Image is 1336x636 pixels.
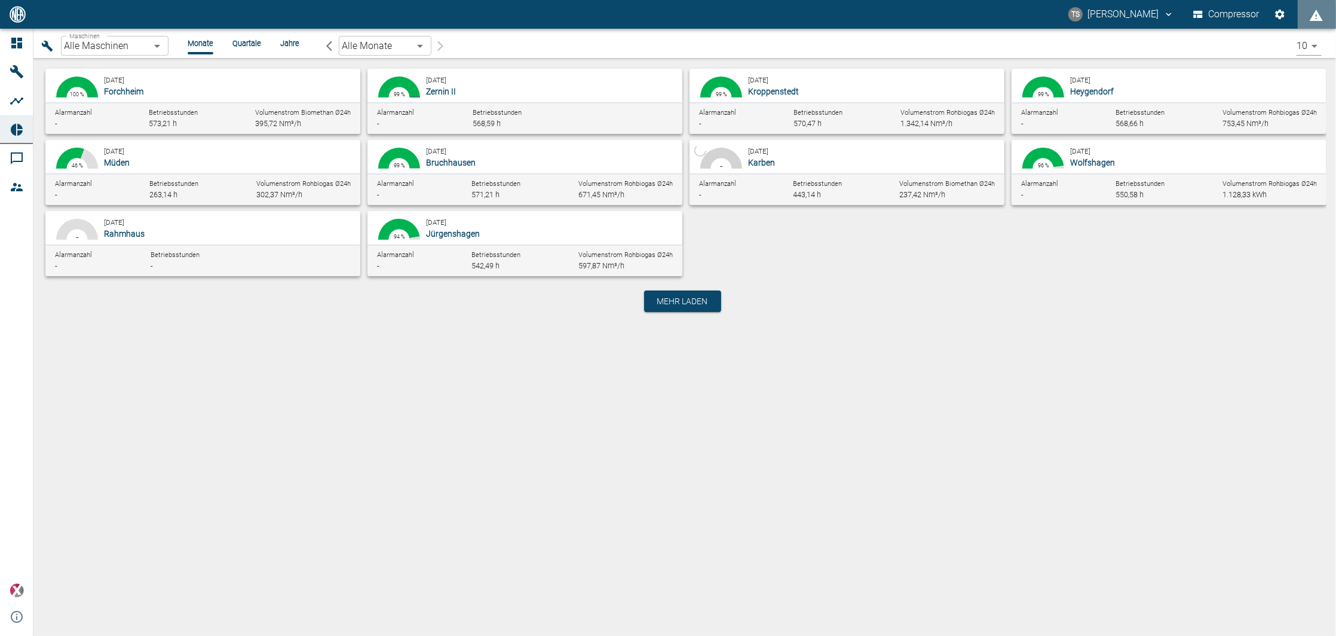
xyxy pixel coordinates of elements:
[426,76,446,84] small: [DATE]
[255,118,351,129] div: 395,72 Nm³/h
[748,158,775,167] span: Karben
[104,229,145,239] span: Rahmhaus
[104,218,124,227] small: [DATE]
[794,118,843,129] div: 570,47 h
[690,140,1004,205] button: -[DATE]KarbenAlarmanzahl-Betriebsstunden443,14 hVolumenstrom Biomethan Ø24h237,42 Nm³/h
[367,69,682,134] button: 98.71 %1.27 %99 %[DATE]Zernin IIAlarmanzahl-Betriebsstunden568,59 h
[149,109,198,117] span: Betriebsstunden
[1070,147,1090,155] small: [DATE]
[61,36,168,56] div: Alle Maschinen
[255,109,351,117] span: Volumenstrom Biomethan Ø24h
[426,87,456,96] span: Zernin II
[55,180,92,188] span: Alarmanzahl
[104,87,143,96] span: Forchheim
[1116,118,1165,129] div: 568,66 h
[1021,180,1058,188] span: Alarmanzahl
[104,158,130,167] span: Müden
[748,87,799,96] span: Kroppenstedt
[104,147,124,155] small: [DATE]
[699,180,736,188] span: Alarmanzahl
[1222,118,1317,129] div: 753,45 Nm³/h
[426,229,480,239] span: Jürgenshagen
[1116,180,1165,188] span: Betriebsstunden
[256,180,351,188] span: Volumenstrom Rohbiogas Ø24h
[8,6,27,22] img: logo
[899,180,995,188] span: Volumenstrom Biomethan Ø24h
[472,261,521,271] div: 542,49 h
[578,261,673,271] div: 597,87 Nm³/h
[472,180,521,188] span: Betriebsstunden
[900,118,995,129] div: 1.342,14 Nm³/h
[793,180,842,188] span: Betriebsstunden
[699,189,736,200] div: -
[748,147,768,155] small: [DATE]
[1297,36,1322,56] div: 10
[367,211,682,276] button: 94.18 %4.79 %0.13 %94 %[DATE]JürgenshagenAlarmanzahl-Betriebsstunden542,49 hVolumenstrom Rohbioga...
[1068,7,1083,22] div: TS
[690,69,1004,134] button: 99.04 %0.53 %99 %[DATE]KroppenstedtAlarmanzahl-Betriebsstunden570,47 hVolumenstrom Rohbiogas Ø24h...
[256,189,351,200] div: 302,37 Nm³/h
[1070,87,1114,96] span: Heygendorf
[699,118,736,129] div: -
[367,140,682,205] button: 99.17 %0.23 %99 %[DATE]BruchhausenAlarmanzahl-Betriebsstunden571,21 hVolumenstrom Rohbiogas Ø24h6...
[426,158,476,167] span: Bruchhausen
[473,109,522,117] span: Betriebsstunden
[151,261,232,271] div: -
[1116,189,1165,200] div: 550,58 h
[1222,109,1317,117] span: Volumenstrom Rohbiogas Ø24h
[426,147,446,155] small: [DATE]
[55,251,92,259] span: Alarmanzahl
[794,109,843,117] span: Betriebsstunden
[1070,158,1115,167] span: Wolfshagen
[900,109,995,117] span: Volumenstrom Rohbiogas Ø24h
[104,76,124,84] small: [DATE]
[578,251,673,259] span: Volumenstrom Rohbiogas Ø24h
[377,109,414,117] span: Alarmanzahl
[377,261,414,271] div: -
[280,38,299,49] li: Jahre
[1191,4,1262,25] button: Compressor
[578,180,673,188] span: Volumenstrom Rohbiogas Ø24h
[232,38,261,49] li: Quartale
[472,251,521,259] span: Betriebsstunden
[1269,4,1291,25] button: Einstellungen
[644,291,721,312] button: Mehr laden
[1012,140,1326,205] button: 95.59 %4.17 %0.23 %96 %[DATE]WolfshagenAlarmanzahl-Betriebsstunden550,58 hVolumenstrom Rohbiogas ...
[1222,189,1317,200] div: 1.128,33 kWh
[318,36,339,56] button: arrow-back
[793,189,842,200] div: 443,14 h
[1021,118,1058,129] div: -
[45,140,360,205] button: 45.68 %24.12 %4.89 %46 %[DATE]MüdenAlarmanzahl-Betriebsstunden263,14 hVolumenstrom Rohbiogas Ø24h...
[149,118,198,129] div: 573,21 h
[578,189,673,200] div: 671,45 Nm³/h
[188,38,213,49] li: Monate
[339,36,431,56] div: Alle Monate
[377,251,414,259] span: Alarmanzahl
[1021,189,1058,200] div: -
[55,261,136,271] div: -
[45,211,360,276] button: 100 %-[DATE]RahmhausAlarmanzahl-Betriebsstunden-
[69,32,100,39] span: Maschinen
[377,180,414,188] span: Alarmanzahl
[1222,180,1317,188] span: Volumenstrom Rohbiogas Ø24h
[1067,4,1176,25] button: timo.streitbuerger@arcanum-energy.de
[899,189,995,200] div: 237,42 Nm³/h
[55,109,92,117] span: Alarmanzahl
[1070,76,1090,84] small: [DATE]
[1116,109,1165,117] span: Betriebsstunden
[377,118,458,129] div: -
[150,180,199,188] span: Betriebsstunden
[1021,109,1058,117] span: Alarmanzahl
[472,189,521,200] div: 571,21 h
[55,189,92,200] div: -
[377,189,414,200] div: -
[151,251,200,259] span: Betriebsstunden
[426,218,446,227] small: [DATE]
[10,583,24,598] img: Xplore Logo
[1012,69,1326,134] button: 98.72 %0.19 %99 %[DATE]HeygendorfAlarmanzahl-Betriebsstunden568,66 hVolumenstrom Rohbiogas Ø24h75...
[55,118,92,129] div: -
[473,118,554,129] div: 568,59 h
[45,69,360,134] button: 99.52 %0.47 %100 %[DATE]ForchheimAlarmanzahl-Betriebsstunden573,21 hVolumenstrom Biomethan Ø24h39...
[699,109,736,117] span: Alarmanzahl
[150,189,199,200] div: 263,14 h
